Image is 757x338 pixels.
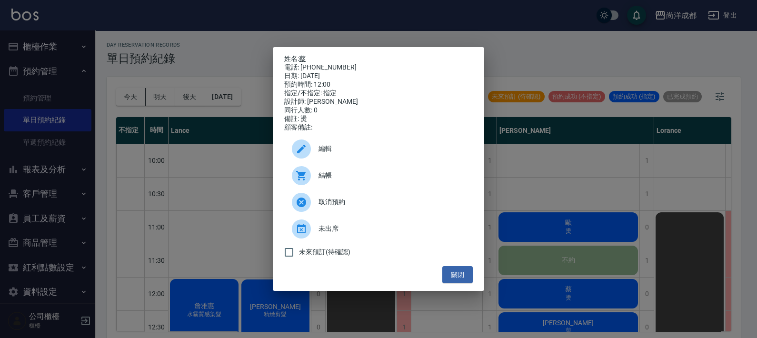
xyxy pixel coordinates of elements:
[319,144,465,154] span: 編輯
[284,216,473,242] div: 未出席
[299,55,306,62] a: 蔡
[284,123,473,132] div: 顧客備註:
[284,136,473,162] div: 編輯
[284,98,473,106] div: 設計師: [PERSON_NAME]
[284,80,473,89] div: 預約時間: 12:00
[284,162,473,189] a: 結帳
[319,224,465,234] span: 未出席
[299,247,350,257] span: 未來預訂(待確認)
[319,197,465,207] span: 取消預約
[284,55,473,63] p: 姓名:
[319,170,465,180] span: 結帳
[284,106,473,115] div: 同行人數: 0
[284,89,473,98] div: 指定/不指定: 指定
[442,266,473,284] button: 關閉
[284,72,473,80] div: 日期: [DATE]
[284,63,473,72] div: 電話: [PHONE_NUMBER]
[284,189,473,216] div: 取消預約
[284,115,473,123] div: 備註: 燙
